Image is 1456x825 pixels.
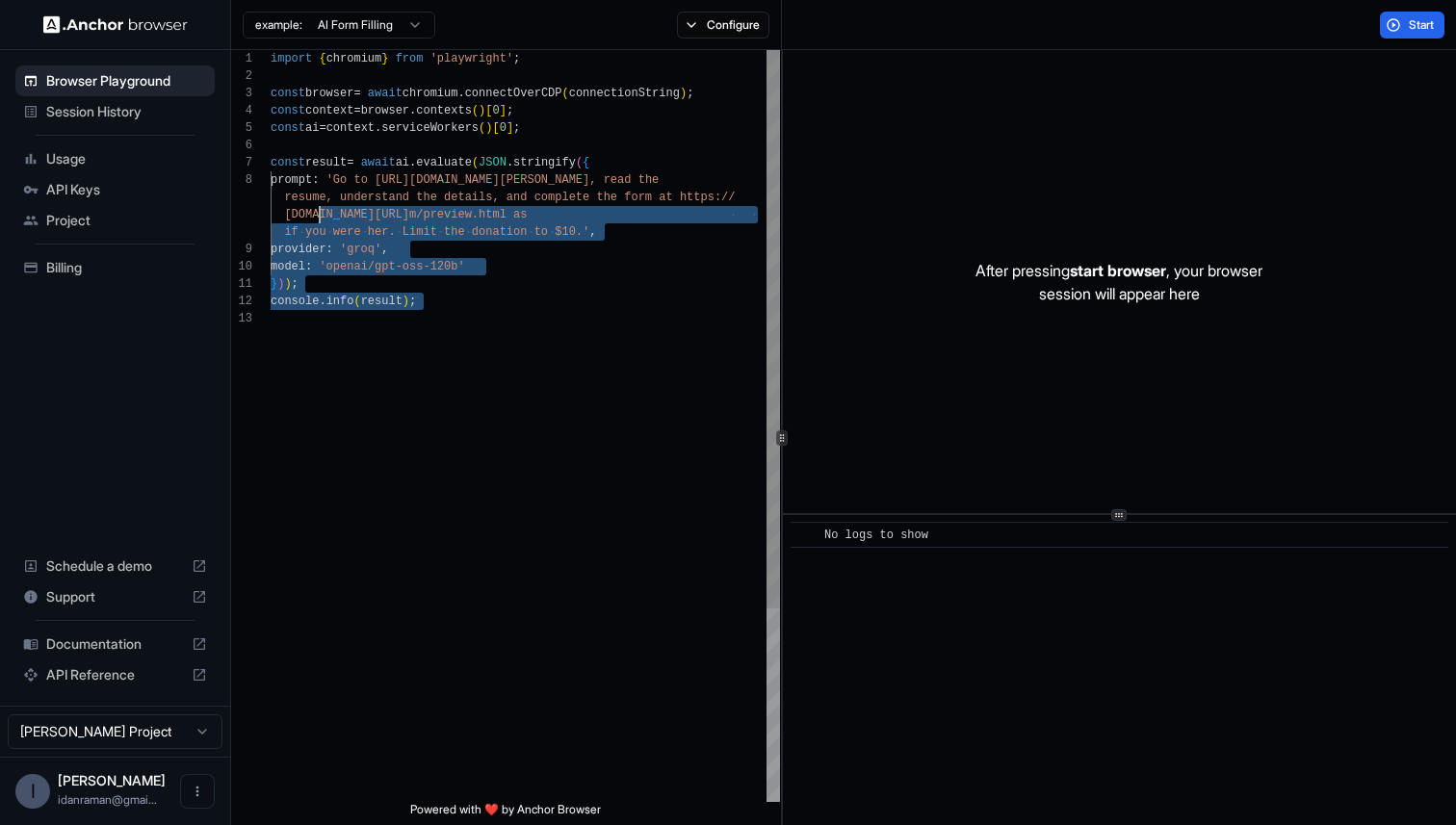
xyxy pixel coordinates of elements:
span: await [361,156,396,169]
span: ) [485,121,492,135]
span: serviceWorkers [381,121,479,135]
span: browser [305,87,353,100]
span: ai [396,156,409,169]
span: ; [687,87,693,100]
span: Usage [46,149,207,168]
div: 3 [231,85,252,102]
span: Documentation [46,634,184,654]
span: info [326,295,354,308]
span: idanraman@gmail.com [58,792,157,807]
span: browser [361,104,409,117]
span: ; [507,104,513,117]
span: prompt [271,173,312,187]
span: const [271,104,305,117]
div: 4 [231,102,252,119]
span: API Reference [46,665,184,684]
div: 13 [231,310,252,327]
span: 0 [492,104,499,117]
span: { [583,156,589,169]
span: Project [46,211,207,230]
span: from [396,52,424,65]
span: [DOMAIN_NAME][URL] [284,208,409,221]
span: JSON [479,156,507,169]
span: ; [292,277,299,291]
p: After pressing , your browser session will appear here [975,259,1262,305]
span: [ [485,104,492,117]
span: resume, understand the details, and complete the f [284,191,631,204]
span: connectionString [569,87,680,100]
span: . [375,121,381,135]
div: I [15,774,50,809]
div: Session History [15,96,215,127]
span: [ [492,121,499,135]
span: . [409,104,416,117]
span: . [507,156,513,169]
span: 'groq' [340,243,381,256]
span: ( [472,104,479,117]
span: = [347,156,353,169]
span: const [271,156,305,169]
span: . [409,156,416,169]
span: evaluate [416,156,472,169]
button: Open menu [180,774,215,809]
span: start browser [1070,261,1166,280]
span: const [271,121,305,135]
div: 10 [231,258,252,275]
div: Documentation [15,629,215,659]
span: ) [277,277,284,291]
span: , [589,225,596,239]
span: ( [576,156,583,169]
span: Idan Raman [58,772,166,788]
div: 9 [231,241,252,258]
button: Configure [677,12,770,39]
div: 12 [231,293,252,310]
span: result [361,295,403,308]
span: connectOverCDP [465,87,562,100]
div: Billing [15,252,215,283]
span: const [271,87,305,100]
div: Usage [15,143,215,174]
span: API Keys [46,180,207,199]
span: ) [284,277,291,291]
span: ( [562,87,569,100]
span: 'Go to [URL][DOMAIN_NAME][PERSON_NAME], re [326,173,617,187]
span: 'openai/gpt-oss-120b' [319,260,464,273]
span: contexts [416,104,472,117]
span: ) [479,104,485,117]
span: . [319,295,325,308]
span: 0 [500,121,507,135]
div: Schedule a demo [15,551,215,581]
span: ​ [800,526,810,545]
div: Support [15,581,215,612]
span: console [271,295,319,308]
span: ] [507,121,513,135]
span: = [353,87,360,100]
button: Start [1380,12,1444,39]
span: { [319,52,325,65]
span: ) [403,295,409,308]
span: : [312,173,319,187]
div: 8 [231,171,252,189]
span: Support [46,587,184,606]
div: Browser Playground [15,65,215,96]
span: ( [353,295,360,308]
span: Schedule a demo [46,556,184,576]
span: ] [500,104,507,117]
div: 6 [231,137,252,154]
span: import [271,52,312,65]
span: ad the [617,173,659,187]
span: . [457,87,464,100]
div: API Keys [15,174,215,205]
div: 2 [231,67,252,85]
span: m/preview.html as [409,208,527,221]
span: 'playwright' [430,52,513,65]
span: ; [513,121,520,135]
span: ; [513,52,520,65]
span: Browser Playground [46,71,207,90]
span: = [353,104,360,117]
div: 7 [231,154,252,171]
span: context [326,121,375,135]
span: context [305,104,353,117]
div: 1 [231,50,252,67]
span: : [305,260,312,273]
